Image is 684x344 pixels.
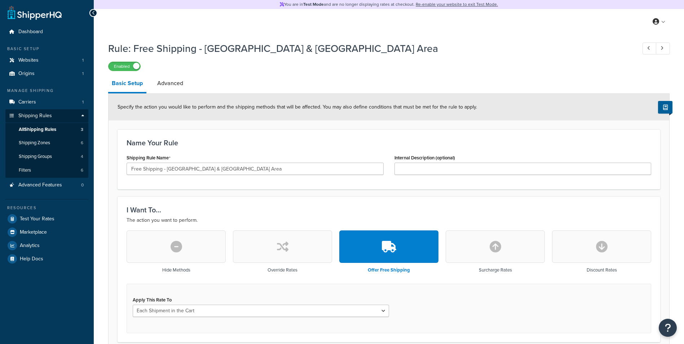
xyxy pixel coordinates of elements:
[5,25,88,39] a: Dashboard
[133,297,172,303] label: Apply This Rate To
[18,113,52,119] span: Shipping Rules
[81,140,83,146] span: 6
[5,109,88,178] li: Shipping Rules
[19,140,50,146] span: Shipping Zones
[154,75,187,92] a: Advanced
[20,216,54,222] span: Test Your Rates
[5,178,88,192] a: Advanced Features0
[5,123,88,136] a: AllShipping Rules3
[5,226,88,239] a: Marketplace
[20,243,40,249] span: Analytics
[368,268,410,273] h3: Offer Free Shipping
[19,167,31,173] span: Filters
[5,136,88,150] a: Shipping Zones6
[82,71,84,77] span: 1
[5,54,88,67] a: Websites1
[18,57,39,63] span: Websites
[5,150,88,163] a: Shipping Groups4
[5,239,88,252] a: Analytics
[20,256,43,262] span: Help Docs
[127,206,651,214] h3: I Want To...
[5,136,88,150] li: Shipping Zones
[5,67,88,80] li: Origins
[81,182,84,188] span: 0
[5,88,88,94] div: Manage Shipping
[162,268,190,273] h3: Hide Methods
[108,41,629,56] h1: Rule: Free Shipping - [GEOGRAPHIC_DATA] & [GEOGRAPHIC_DATA] Area
[19,127,56,133] span: All Shipping Rules
[19,154,52,160] span: Shipping Groups
[108,75,146,93] a: Basic Setup
[5,164,88,177] li: Filters
[5,252,88,265] a: Help Docs
[18,71,35,77] span: Origins
[5,96,88,109] a: Carriers1
[5,67,88,80] a: Origins1
[109,62,140,71] label: Enabled
[127,216,651,225] p: The action you want to perform.
[5,178,88,192] li: Advanced Features
[268,268,297,273] h3: Override Rates
[659,319,677,337] button: Open Resource Center
[5,205,88,211] div: Resources
[82,57,84,63] span: 1
[18,182,62,188] span: Advanced Features
[643,43,657,54] a: Previous Record
[81,127,83,133] span: 3
[479,268,512,273] h3: Surcharge Rates
[81,154,83,160] span: 4
[18,29,43,35] span: Dashboard
[20,229,47,235] span: Marketplace
[658,101,672,114] button: Show Help Docs
[5,212,88,225] a: Test Your Rates
[5,150,88,163] li: Shipping Groups
[416,1,498,8] a: Re-enable your website to exit Test Mode.
[303,1,324,8] strong: Test Mode
[81,167,83,173] span: 6
[127,139,651,147] h3: Name Your Rule
[5,164,88,177] a: Filters6
[18,99,36,105] span: Carriers
[127,155,171,161] label: Shipping Rule Name
[5,109,88,123] a: Shipping Rules
[82,99,84,105] span: 1
[5,46,88,52] div: Basic Setup
[5,96,88,109] li: Carriers
[656,43,670,54] a: Next Record
[394,155,455,160] label: Internal Description (optional)
[118,103,477,111] span: Specify the action you would like to perform and the shipping methods that will be affected. You ...
[587,268,617,273] h3: Discount Rates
